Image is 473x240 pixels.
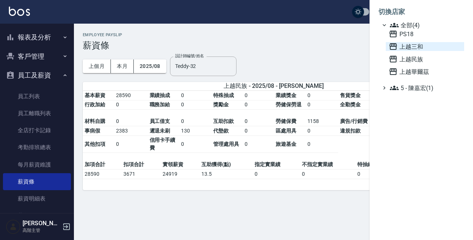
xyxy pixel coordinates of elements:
span: 上越華爾茲 [389,67,461,76]
span: 上越民族 [389,55,461,64]
span: PS18 [389,30,461,38]
span: 5 - 陳嘉宏(1) [390,83,461,92]
li: 切換店家 [378,3,464,21]
span: 上越三和 [389,42,461,51]
span: 全部(4) [390,21,461,30]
